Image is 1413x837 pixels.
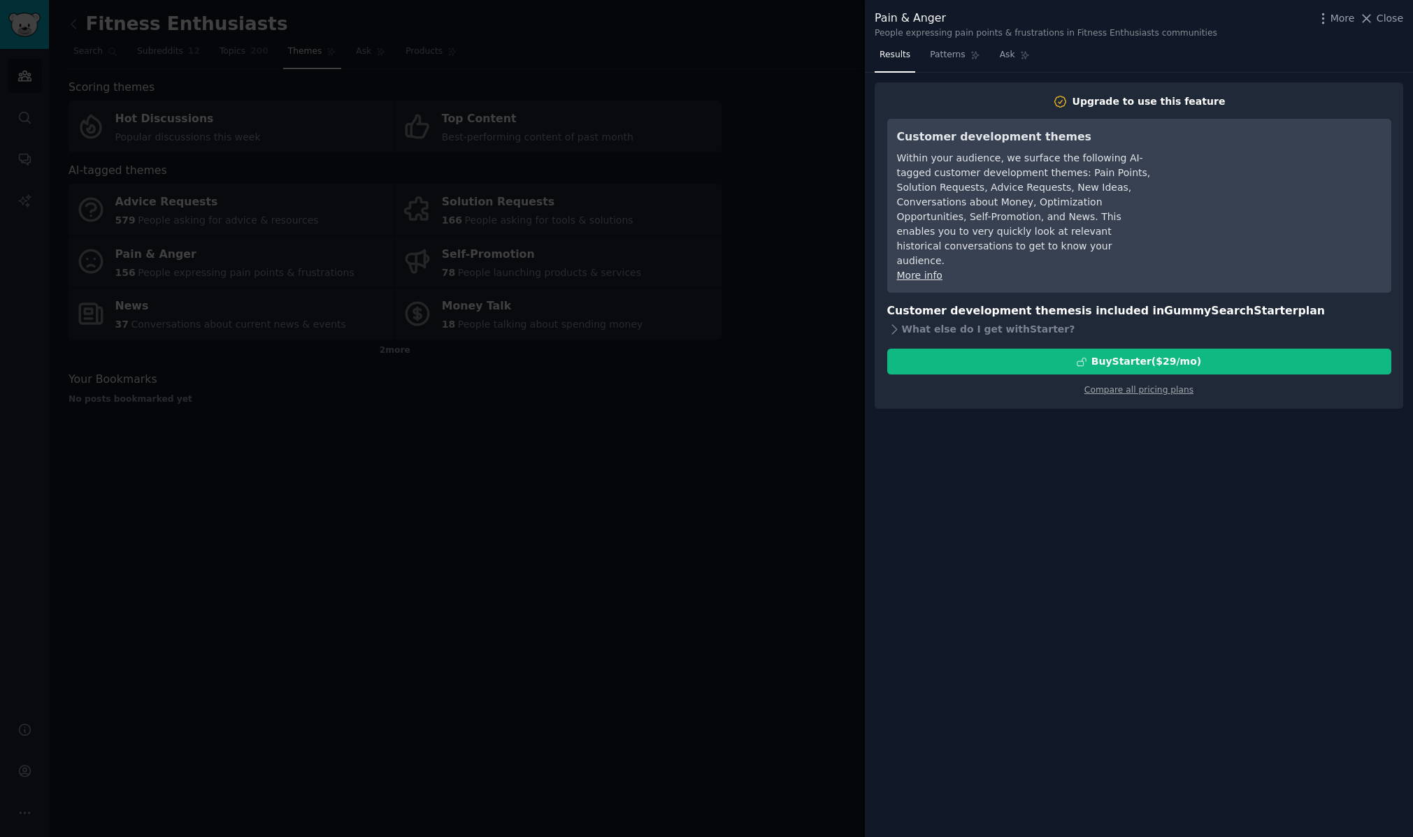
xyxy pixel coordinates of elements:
[875,10,1217,27] div: Pain & Anger
[1000,49,1015,61] span: Ask
[875,44,915,73] a: Results
[1164,304,1298,317] span: GummySearch Starter
[897,151,1152,268] div: Within your audience, we surface the following AI-tagged customer development themes: Pain Points...
[887,349,1391,374] button: BuyStarter($29/mo)
[1084,385,1193,395] a: Compare all pricing plans
[995,44,1035,73] a: Ask
[1091,354,1201,369] div: Buy Starter ($ 29 /mo )
[1073,94,1226,109] div: Upgrade to use this feature
[887,319,1391,339] div: What else do I get with Starter ?
[875,27,1217,40] div: People expressing pain points & frustrations in Fitness Enthusiasts communities
[897,270,942,281] a: More info
[1316,11,1355,26] button: More
[1377,11,1403,26] span: Close
[880,49,910,61] span: Results
[1330,11,1355,26] span: More
[1172,129,1382,233] iframe: YouTube video player
[897,129,1152,146] h3: Customer development themes
[1359,11,1403,26] button: Close
[887,303,1391,320] h3: Customer development themes is included in plan
[925,44,984,73] a: Patterns
[930,49,965,61] span: Patterns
